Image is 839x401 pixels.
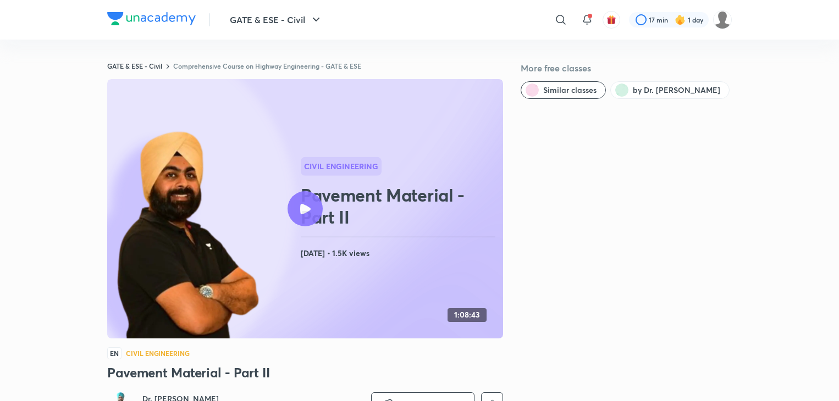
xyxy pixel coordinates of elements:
[543,85,597,96] span: Similar classes
[301,184,499,228] h2: Pavement Material - Part II
[454,310,480,320] h4: 1:08:43
[223,9,329,31] button: GATE & ESE - Civil
[521,81,606,99] button: Similar classes
[126,350,190,357] h4: Civil Engineering
[610,81,730,99] button: by Dr. Jaspal Singh
[521,62,732,75] h5: More free classes
[173,62,361,70] a: Comprehensive Course on Highway Engineering - GATE & ESE
[713,10,732,29] img: Ashutosh Singh
[107,12,196,25] img: Company Logo
[107,364,503,381] h3: Pavement Material - Part II
[301,246,499,260] h4: [DATE] • 1.5K views
[107,347,122,359] span: EN
[107,12,196,28] a: Company Logo
[107,62,162,70] a: GATE & ESE - Civil
[606,15,616,25] img: avatar
[633,85,720,96] span: by Dr. Jaspal Singh
[603,11,620,29] button: avatar
[675,14,686,25] img: streak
